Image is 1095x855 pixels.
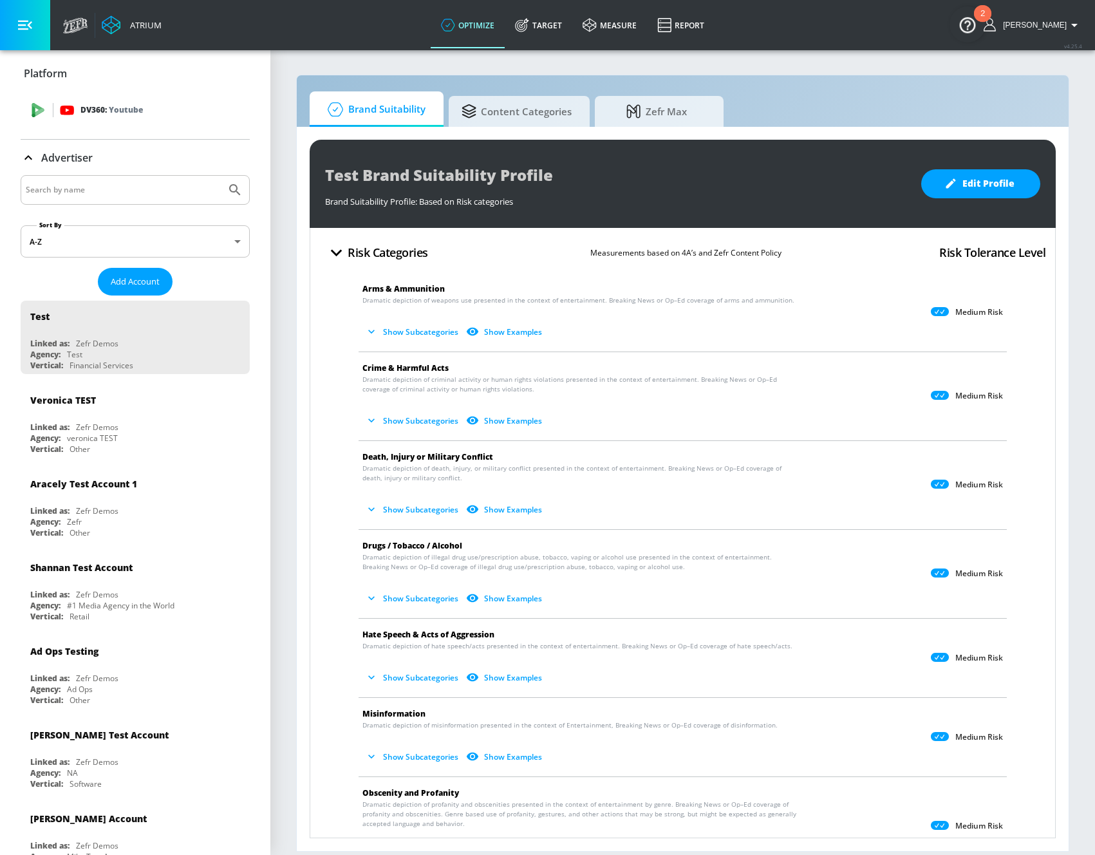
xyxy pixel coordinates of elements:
[30,505,70,516] div: Linked as:
[325,189,908,207] div: Brand Suitability Profile: Based on Risk categories
[1064,42,1082,50] span: v 4.25.4
[30,394,96,406] div: Veronica TEST
[30,778,63,789] div: Vertical:
[955,307,1003,317] p: Medium Risk
[30,478,137,490] div: Aracely Test Account 1
[362,787,459,798] span: Obscenity and Profanity
[950,6,986,42] button: Open Resource Center, 2 new notifications
[70,444,90,455] div: Other
[21,552,250,625] div: Shannan Test AccountLinked as:Zefr DemosAgency:#1 Media Agency in the WorldVertical:Retail
[362,552,796,572] span: Dramatic depiction of illegal drug use/prescription abuse, tobacco, vaping or alcohol use present...
[102,15,162,35] a: Atrium
[463,499,547,520] button: Show Examples
[463,410,547,431] button: Show Examples
[590,246,781,259] p: Measurements based on 4A’s and Zefr Content Policy
[21,225,250,258] div: A-Z
[21,468,250,541] div: Aracely Test Account 1Linked as:Zefr DemosAgency:ZefrVertical:Other
[21,384,250,458] div: Veronica TESTLinked as:Zefr DemosAgency:veronica TESTVertical:Other
[21,635,250,709] div: Ad Ops TestingLinked as:Zefr DemosAgency:Ad OpsVertical:Other
[70,611,89,622] div: Retail
[362,746,463,767] button: Show Subcategories
[955,821,1003,831] p: Medium Risk
[362,641,792,651] span: Dramatic depiction of hate speech/acts presented in the context of entertainment. Breaking News o...
[980,14,985,30] div: 2
[362,800,796,829] span: Dramatic depiction of profanity and obscenities presented in the context of entertainment by genr...
[30,360,63,371] div: Vertical:
[463,667,547,688] button: Show Examples
[463,321,547,343] button: Show Examples
[431,2,505,48] a: optimize
[998,21,1067,30] span: login as: harrison.chalet@zefr.com
[30,561,133,574] div: Shannan Test Account
[362,362,449,373] span: Crime & Harmful Acts
[362,375,796,394] span: Dramatic depiction of criminal activity or human rights violations presented in the context of en...
[70,527,90,538] div: Other
[362,499,463,520] button: Show Subcategories
[647,2,715,48] a: Report
[24,66,67,80] p: Platform
[109,103,143,117] p: Youtube
[76,338,118,349] div: Zefr Demos
[921,169,1040,198] button: Edit Profile
[76,505,118,516] div: Zefr Demos
[955,568,1003,579] p: Medium Risk
[362,588,463,609] button: Show Subcategories
[362,283,445,294] span: Arms & Ammunition
[30,433,61,444] div: Agency:
[463,746,547,767] button: Show Examples
[67,433,118,444] div: veronica TEST
[30,756,70,767] div: Linked as:
[30,589,70,600] div: Linked as:
[463,588,547,609] button: Show Examples
[41,151,93,165] p: Advertiser
[125,19,162,31] div: Atrium
[67,767,78,778] div: NA
[21,719,250,793] div: [PERSON_NAME] Test AccountLinked as:Zefr DemosAgency:NAVertical:Software
[323,94,426,125] span: Brand Suitability
[30,840,70,851] div: Linked as:
[70,695,90,706] div: Other
[955,480,1003,490] p: Medium Risk
[76,422,118,433] div: Zefr Demos
[362,296,794,305] span: Dramatic depiction of weapons use presented in the context of entertainment. Breaking News or Op–...
[67,684,93,695] div: Ad Ops
[362,410,463,431] button: Show Subcategories
[348,243,428,261] h4: Risk Categories
[30,645,98,657] div: Ad Ops Testing
[362,451,493,462] span: Death, Injury or Military Conflict
[955,391,1003,401] p: Medium Risk
[30,684,61,695] div: Agency:
[947,176,1015,192] span: Edit Profile
[30,444,63,455] div: Vertical:
[76,756,118,767] div: Zefr Demos
[67,349,82,360] div: Test
[30,695,63,706] div: Vertical:
[30,338,70,349] div: Linked as:
[30,600,61,611] div: Agency:
[30,673,70,684] div: Linked as:
[98,268,173,296] button: Add Account
[462,96,572,127] span: Content Categories
[70,360,133,371] div: Financial Services
[67,600,174,611] div: #1 Media Agency in the World
[608,96,706,127] span: Zefr Max
[320,238,433,268] button: Risk Categories
[30,527,63,538] div: Vertical:
[70,778,102,789] div: Software
[67,516,82,527] div: Zefr
[37,221,64,229] label: Sort By
[76,673,118,684] div: Zefr Demos
[111,274,160,289] span: Add Account
[362,720,778,730] span: Dramatic depiction of misinformation presented in the context of Entertainment, Breaking News or ...
[21,140,250,176] div: Advertiser
[30,310,50,323] div: Test
[955,653,1003,663] p: Medium Risk
[572,2,647,48] a: measure
[362,321,463,343] button: Show Subcategories
[362,629,494,640] span: Hate Speech & Acts of Aggression
[21,301,250,374] div: TestLinked as:Zefr DemosAgency:TestVertical:Financial Services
